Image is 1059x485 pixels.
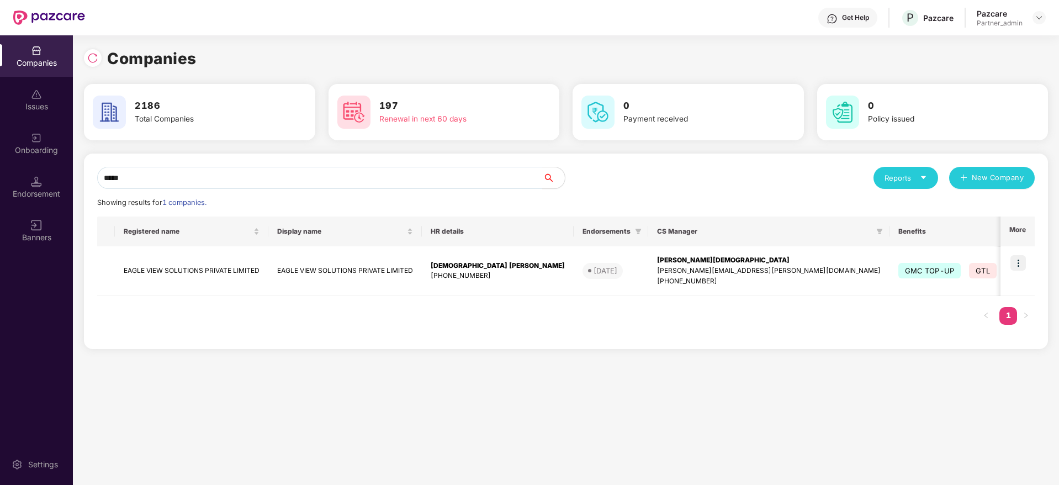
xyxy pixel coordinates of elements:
[960,174,967,183] span: plus
[31,176,42,187] img: svg+xml;base64,PHN2ZyB3aWR0aD0iMTQuNSIgaGVpZ2h0PSIxNC41IiB2aWV3Qm94PSIwIDAgMTYgMTYiIGZpbGw9Im5vbm...
[115,246,268,296] td: EAGLE VIEW SOLUTIONS PRIVATE LIMITED
[635,228,642,235] span: filter
[268,246,422,296] td: EAGLE VIEW SOLUTIONS PRIVATE LIMITED
[277,227,405,236] span: Display name
[923,13,954,23] div: Pazcare
[907,11,914,24] span: P
[1017,307,1035,325] li: Next Page
[31,45,42,56] img: svg+xml;base64,PHN2ZyBpZD0iQ29tcGFuaWVzIiB4bWxucz0iaHR0cDovL3d3dy53My5vcmcvMjAwMC9zdmciIHdpZHRoPS...
[87,52,98,64] img: svg+xml;base64,PHN2ZyBpZD0iUmVsb2FkLTMyeDMyIiB4bWxucz0iaHR0cDovL3d3dy53My5vcmcvMjAwMC9zdmciIHdpZH...
[135,99,274,113] h3: 2186
[422,217,574,246] th: HR details
[949,167,1035,189] button: plusNew Company
[431,271,565,281] div: [PHONE_NUMBER]
[633,225,644,238] span: filter
[657,227,872,236] span: CS Manager
[657,255,881,266] div: [PERSON_NAME][DEMOGRAPHIC_DATA]
[337,96,370,129] img: svg+xml;base64,PHN2ZyB4bWxucz0iaHR0cDovL3d3dy53My5vcmcvMjAwMC9zdmciIHdpZHRoPSI2MCIgaGVpZ2h0PSI2MC...
[827,13,838,24] img: svg+xml;base64,PHN2ZyBpZD0iSGVscC0zMngzMiIgeG1sbnM9Imh0dHA6Ly93d3cudzMub3JnLzIwMDAvc3ZnIiB3aWR0aD...
[874,225,885,238] span: filter
[107,46,197,71] h1: Companies
[999,307,1017,325] li: 1
[876,228,883,235] span: filter
[920,174,927,181] span: caret-down
[115,217,268,246] th: Registered name
[25,459,61,470] div: Settings
[581,96,615,129] img: svg+xml;base64,PHN2ZyB4bWxucz0iaHR0cDovL3d3dy53My5vcmcvMjAwMC9zdmciIHdpZHRoPSI2MCIgaGVpZ2h0PSI2MC...
[898,263,961,278] span: GMC TOP-UP
[93,96,126,129] img: svg+xml;base64,PHN2ZyB4bWxucz0iaHR0cDovL3d3dy53My5vcmcvMjAwMC9zdmciIHdpZHRoPSI2MCIgaGVpZ2h0PSI2MC...
[657,276,881,287] div: [PHONE_NUMBER]
[31,220,42,231] img: svg+xml;base64,PHN2ZyB3aWR0aD0iMTYiIGhlaWdodD0iMTYiIHZpZXdCb3g9IjAgMCAxNiAxNiIgZmlsbD0ibm9uZSIgeG...
[977,307,995,325] button: left
[977,8,1023,19] div: Pazcare
[379,99,518,113] h3: 197
[1000,217,1035,246] th: More
[13,10,85,25] img: New Pazcare Logo
[657,266,881,276] div: [PERSON_NAME][EMAIL_ADDRESS][PERSON_NAME][DOMAIN_NAME]
[431,261,565,271] div: [DEMOGRAPHIC_DATA] [PERSON_NAME]
[542,173,565,182] span: search
[842,13,869,22] div: Get Help
[162,198,206,207] span: 1 companies.
[97,198,206,207] span: Showing results for
[969,263,997,278] span: GTL
[583,227,631,236] span: Endorsements
[983,312,989,319] span: left
[542,167,565,189] button: search
[623,99,763,113] h3: 0
[31,133,42,144] img: svg+xml;base64,PHN2ZyB3aWR0aD0iMjAiIGhlaWdodD0iMjAiIHZpZXdCb3g9IjAgMCAyMCAyMCIgZmlsbD0ibm9uZSIgeG...
[379,113,518,125] div: Renewal in next 60 days
[1035,13,1044,22] img: svg+xml;base64,PHN2ZyBpZD0iRHJvcGRvd24tMzJ4MzIiIHhtbG5zPSJodHRwOi8vd3d3LnczLm9yZy8yMDAwL3N2ZyIgd2...
[12,459,23,470] img: svg+xml;base64,PHN2ZyBpZD0iU2V0dGluZy0yMHgyMCIgeG1sbnM9Imh0dHA6Ly93d3cudzMub3JnLzIwMDAvc3ZnIiB3aW...
[885,172,927,183] div: Reports
[594,265,617,276] div: [DATE]
[999,307,1017,324] a: 1
[977,307,995,325] li: Previous Page
[826,96,859,129] img: svg+xml;base64,PHN2ZyB4bWxucz0iaHR0cDovL3d3dy53My5vcmcvMjAwMC9zdmciIHdpZHRoPSI2MCIgaGVpZ2h0PSI2MC...
[268,217,422,246] th: Display name
[977,19,1023,28] div: Partner_admin
[868,113,1007,125] div: Policy issued
[124,227,251,236] span: Registered name
[31,89,42,100] img: svg+xml;base64,PHN2ZyBpZD0iSXNzdWVzX2Rpc2FibGVkIiB4bWxucz0iaHR0cDovL3d3dy53My5vcmcvMjAwMC9zdmciIH...
[1023,312,1029,319] span: right
[1010,255,1026,271] img: icon
[868,99,1007,113] h3: 0
[623,113,763,125] div: Payment received
[972,172,1024,183] span: New Company
[1017,307,1035,325] button: right
[135,113,274,125] div: Total Companies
